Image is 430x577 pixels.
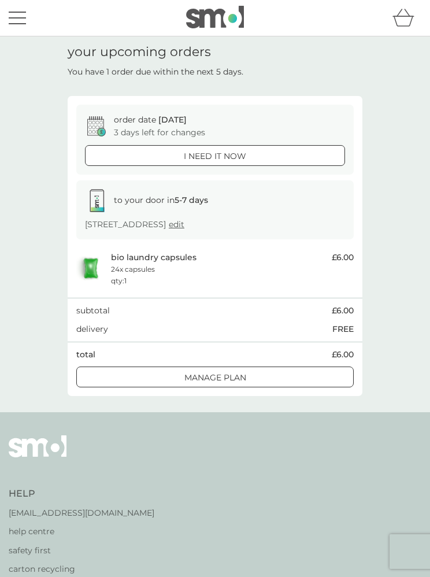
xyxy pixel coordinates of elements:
[114,195,208,205] span: to your door in
[85,145,345,166] button: i need it now
[9,487,154,500] h4: Help
[9,435,66,475] img: smol
[158,114,187,125] span: [DATE]
[186,6,244,28] img: smol
[392,6,421,29] div: basket
[9,506,154,519] a: [EMAIL_ADDRESS][DOMAIN_NAME]
[169,219,184,230] a: edit
[111,251,197,264] p: bio laundry capsules
[9,7,26,29] button: menu
[76,367,354,387] button: Manage plan
[9,544,154,557] a: safety first
[332,304,354,317] span: £6.00
[76,348,95,361] p: total
[184,371,246,384] p: Manage plan
[175,195,208,205] strong: 5-7 days
[332,251,354,264] span: £6.00
[68,45,211,60] h1: your upcoming orders
[111,275,127,286] p: qty : 1
[9,525,154,538] a: help centre
[68,65,243,78] p: You have 1 order due within the next 5 days.
[332,348,354,361] span: £6.00
[114,113,187,126] p: order date
[114,126,205,139] p: 3 days left for changes
[85,218,184,231] p: [STREET_ADDRESS]
[9,563,154,575] a: carton recycling
[76,304,110,317] p: subtotal
[332,323,354,335] p: FREE
[184,150,246,162] p: i need it now
[111,264,155,275] p: 24x capsules
[76,323,108,335] p: delivery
